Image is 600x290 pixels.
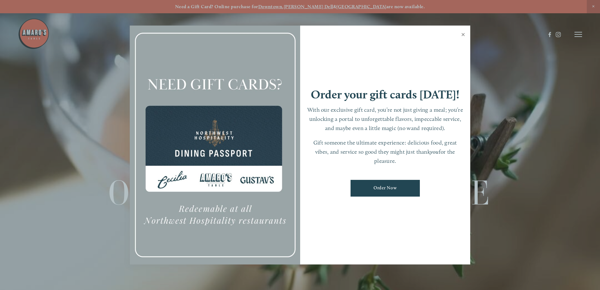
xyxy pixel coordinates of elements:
em: you [430,148,439,155]
a: Order Now [351,180,420,197]
h1: Order your gift cards [DATE]! [311,89,460,100]
p: Gift someone the ultimate experience: delicious food, great vibes, and service so good they might... [306,138,464,165]
a: Close [457,27,469,44]
p: With our exclusive gift card, you’re not just giving a meal; you’re unlocking a portal to unforge... [306,105,464,133]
